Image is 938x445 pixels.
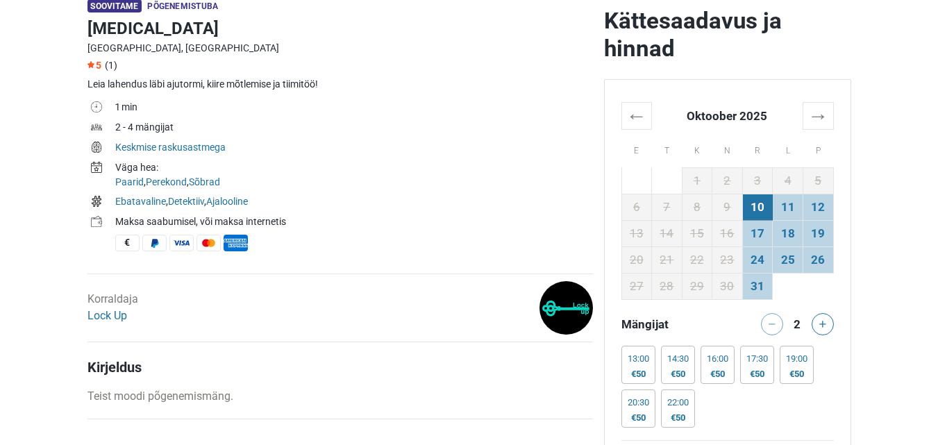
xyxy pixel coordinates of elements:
[652,129,682,167] th: T
[682,246,712,273] td: 22
[168,196,204,207] a: Detektiiv
[621,220,652,246] td: 13
[742,129,773,167] th: R
[87,388,593,405] p: Teist moodi põgenemismäng.
[87,77,593,92] div: Leia lahendus läbi ajutormi, kiire mõtlemise ja tiimitöö!
[115,159,593,193] td: , ,
[682,194,712,220] td: 8
[773,167,803,194] td: 4
[667,369,689,380] div: €50
[206,196,248,207] a: Ajalooline
[87,291,138,324] div: Korraldaja
[87,359,593,376] h4: Kirjeldus
[742,220,773,246] td: 17
[87,61,94,68] img: Star
[621,102,652,129] th: ←
[621,129,652,167] th: E
[628,353,649,364] div: 13:00
[189,176,220,187] a: Sõbrad
[667,412,689,423] div: €50
[773,129,803,167] th: L
[712,129,743,167] th: N
[115,196,166,207] a: Ebatavaline
[169,235,194,251] span: Visa
[652,220,682,246] td: 14
[115,119,593,139] td: 2 - 4 mängijat
[146,176,187,187] a: Perekond
[115,99,593,119] td: 1 min
[742,194,773,220] td: 10
[707,369,728,380] div: €50
[707,353,728,364] div: 16:00
[682,273,712,299] td: 29
[789,313,805,333] div: 2
[87,16,593,41] h1: [MEDICAL_DATA]
[712,246,743,273] td: 23
[746,369,768,380] div: €50
[87,41,593,56] div: [GEOGRAPHIC_DATA], [GEOGRAPHIC_DATA]
[773,194,803,220] td: 11
[616,313,728,335] div: Mängijat
[803,246,833,273] td: 26
[142,235,167,251] span: PayPal
[87,309,127,322] a: Lock Up
[115,193,593,213] td: , ,
[803,220,833,246] td: 19
[773,220,803,246] td: 18
[803,102,833,129] th: →
[628,369,649,380] div: €50
[87,60,101,71] span: 5
[803,194,833,220] td: 12
[621,246,652,273] td: 20
[712,220,743,246] td: 16
[224,235,248,251] span: American Express
[682,220,712,246] td: 15
[539,281,593,335] img: 38af86134b65d0f1l.png
[742,246,773,273] td: 24
[712,273,743,299] td: 30
[667,353,689,364] div: 14:30
[115,176,144,187] a: Paarid
[712,167,743,194] td: 2
[803,129,833,167] th: P
[115,142,226,153] a: Keskmise raskusastmega
[115,160,593,175] div: Väga hea:
[742,167,773,194] td: 3
[786,369,807,380] div: €50
[773,246,803,273] td: 25
[652,246,682,273] td: 21
[105,60,117,71] span: (1)
[682,167,712,194] td: 1
[742,273,773,299] td: 31
[746,353,768,364] div: 17:30
[115,235,140,251] span: Sularaha
[712,194,743,220] td: 9
[196,235,221,251] span: MasterCard
[667,397,689,408] div: 22:00
[803,167,833,194] td: 5
[652,194,682,220] td: 7
[628,412,649,423] div: €50
[621,273,652,299] td: 27
[652,273,682,299] td: 28
[604,7,851,62] h2: Kättesaadavus ja hinnad
[682,129,712,167] th: K
[621,194,652,220] td: 6
[786,353,807,364] div: 19:00
[652,102,803,129] th: Oktoober 2025
[628,397,649,408] div: 20:30
[115,215,593,229] div: Maksa saabumisel, või maksa internetis
[147,1,218,11] span: Põgenemistuba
